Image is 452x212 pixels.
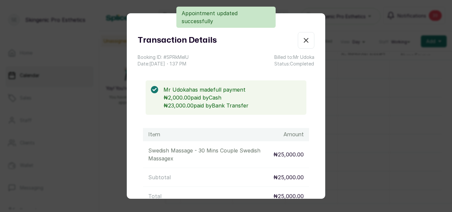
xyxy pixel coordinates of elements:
p: Swedish Massage - 30 Mins Couple Swedish Massage x [148,147,273,162]
p: Total [148,192,161,200]
p: ₦25,000.00 [273,173,304,181]
p: Appointment updated successfully [182,9,270,25]
h1: Amount [284,131,304,139]
p: ₦2,000.00 paid by Cash [163,94,301,102]
p: Billed to: Mr Udoka [274,54,314,61]
p: Status: Completed [274,61,314,67]
h1: Item [148,131,160,139]
p: Date: [DATE] ・ 1:37 PM [138,61,189,67]
p: ₦25,000.00 [273,192,304,200]
h1: Transaction Details [138,34,217,46]
p: Mr Udoka has made full payment [163,86,301,94]
p: ₦25,000.00 [273,150,304,158]
p: Subtotal [148,173,171,181]
p: Booking ID: # SPRkMelU [138,54,189,61]
p: ₦23,000.00 paid by Bank Transfer [163,102,301,109]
